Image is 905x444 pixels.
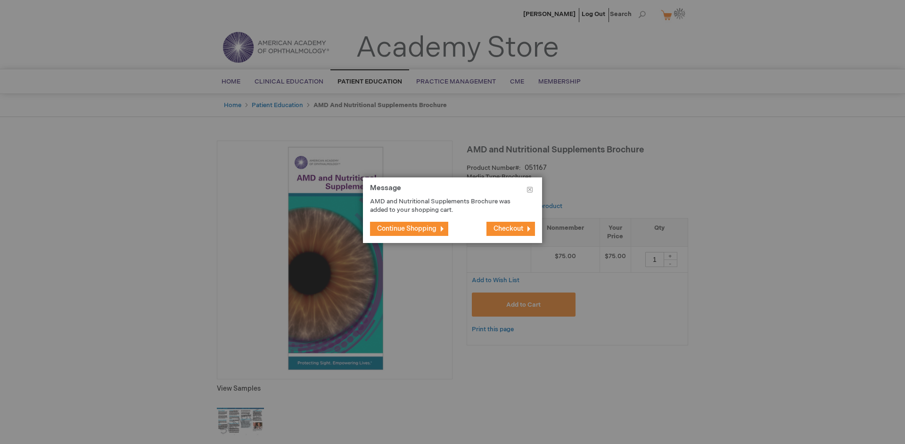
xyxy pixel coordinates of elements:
[370,184,535,197] h1: Message
[494,225,523,233] span: Checkout
[370,222,448,236] button: Continue Shopping
[486,222,535,236] button: Checkout
[370,197,521,215] p: AMD and Nutritional Supplements Brochure was added to your shopping cart.
[377,225,436,233] span: Continue Shopping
